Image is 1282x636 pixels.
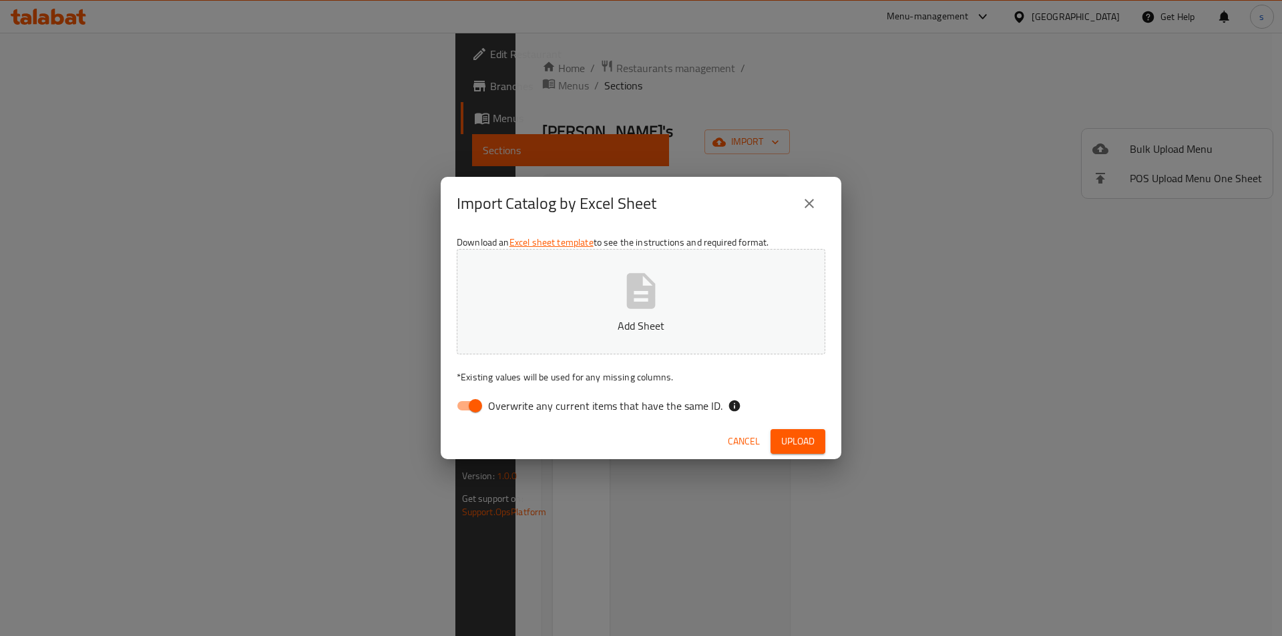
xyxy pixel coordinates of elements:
button: Add Sheet [457,249,825,354]
div: Download an to see the instructions and required format. [441,230,841,424]
a: Excel sheet template [509,234,594,251]
span: Overwrite any current items that have the same ID. [488,398,722,414]
h2: Import Catalog by Excel Sheet [457,193,656,214]
button: Cancel [722,429,765,454]
span: Upload [781,433,815,450]
button: Upload [771,429,825,454]
button: close [793,188,825,220]
p: Existing values will be used for any missing columns. [457,370,825,384]
p: Add Sheet [477,318,805,334]
svg: If the overwrite option isn't selected, then the items that match an existing ID will be ignored ... [728,399,741,412]
span: Cancel [728,433,760,450]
